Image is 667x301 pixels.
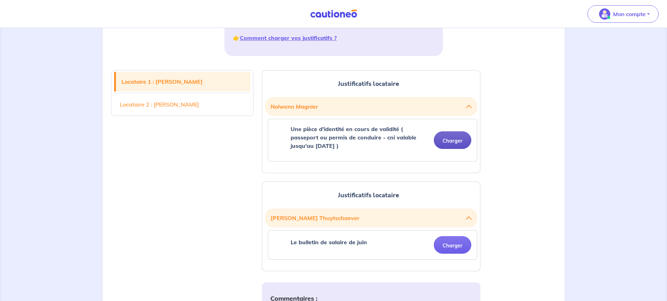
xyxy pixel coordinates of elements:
[240,34,337,41] a: Comment charger vos justificatifs ?
[338,79,399,88] span: Justificatifs locataire
[268,230,477,260] div: categoryName: le-bulletin-de-salaire-de-juin, userCategory: cdi
[116,72,251,91] a: Locataire 1 : [PERSON_NAME]
[114,95,251,114] a: Locataire 2 : [PERSON_NAME]
[613,10,646,18] p: Mon compte
[434,236,471,254] button: Charger
[233,34,435,42] p: 👉
[291,125,416,149] strong: Une pièce d'identité en cours de validité ( passeport ou permis de conduire - cni valable jusqu'a...
[338,191,399,200] span: Justificatifs locataire
[599,8,610,20] img: illu_account_valid_menu.svg
[271,100,472,113] button: Nolwenn Magnier
[307,9,360,18] img: Cautioneo
[588,5,659,23] button: illu_account_valid_menu.svgMon compte
[434,131,471,149] button: Charger
[291,239,367,246] strong: Le bulletin de salaire de juin
[268,119,477,162] div: categoryName: une-piece-didentite-en-cours-de-validite-passeport-ou-permis-de-conduire-cni-valabl...
[271,211,472,225] button: [PERSON_NAME] Thuytschaever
